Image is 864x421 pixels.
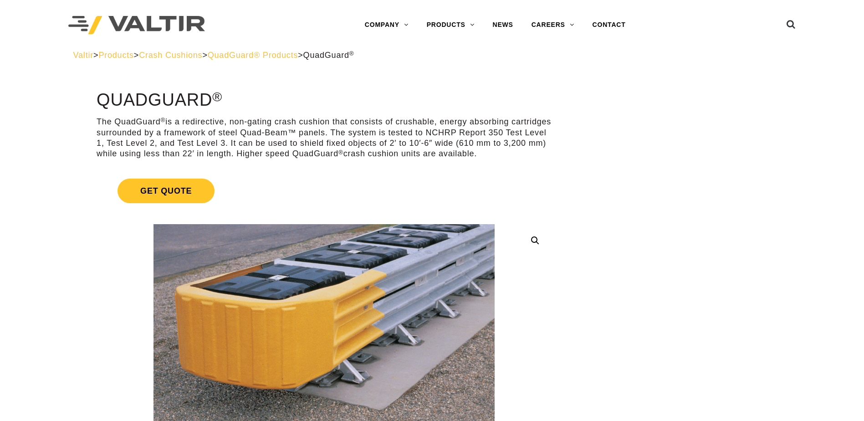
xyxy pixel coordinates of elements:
h1: QuadGuard [97,91,552,110]
a: NEWS [484,16,522,34]
a: QuadGuard® Products [208,51,298,60]
p: The QuadGuard is a redirective, non-gating crash cushion that consists of crushable, energy absor... [97,117,552,159]
img: Valtir [68,16,205,35]
a: Products [98,51,133,60]
span: Get Quote [118,179,215,203]
sup: ® [349,50,354,57]
a: CONTACT [583,16,635,34]
sup: ® [338,149,343,156]
a: Get Quote [97,168,552,214]
span: QuadGuard [303,51,354,60]
a: Valtir [73,51,93,60]
sup: ® [161,117,166,123]
div: > > > > [73,50,791,61]
sup: ® [212,89,222,104]
a: PRODUCTS [418,16,484,34]
a: Crash Cushions [139,51,202,60]
a: CAREERS [522,16,583,34]
a: COMPANY [356,16,418,34]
